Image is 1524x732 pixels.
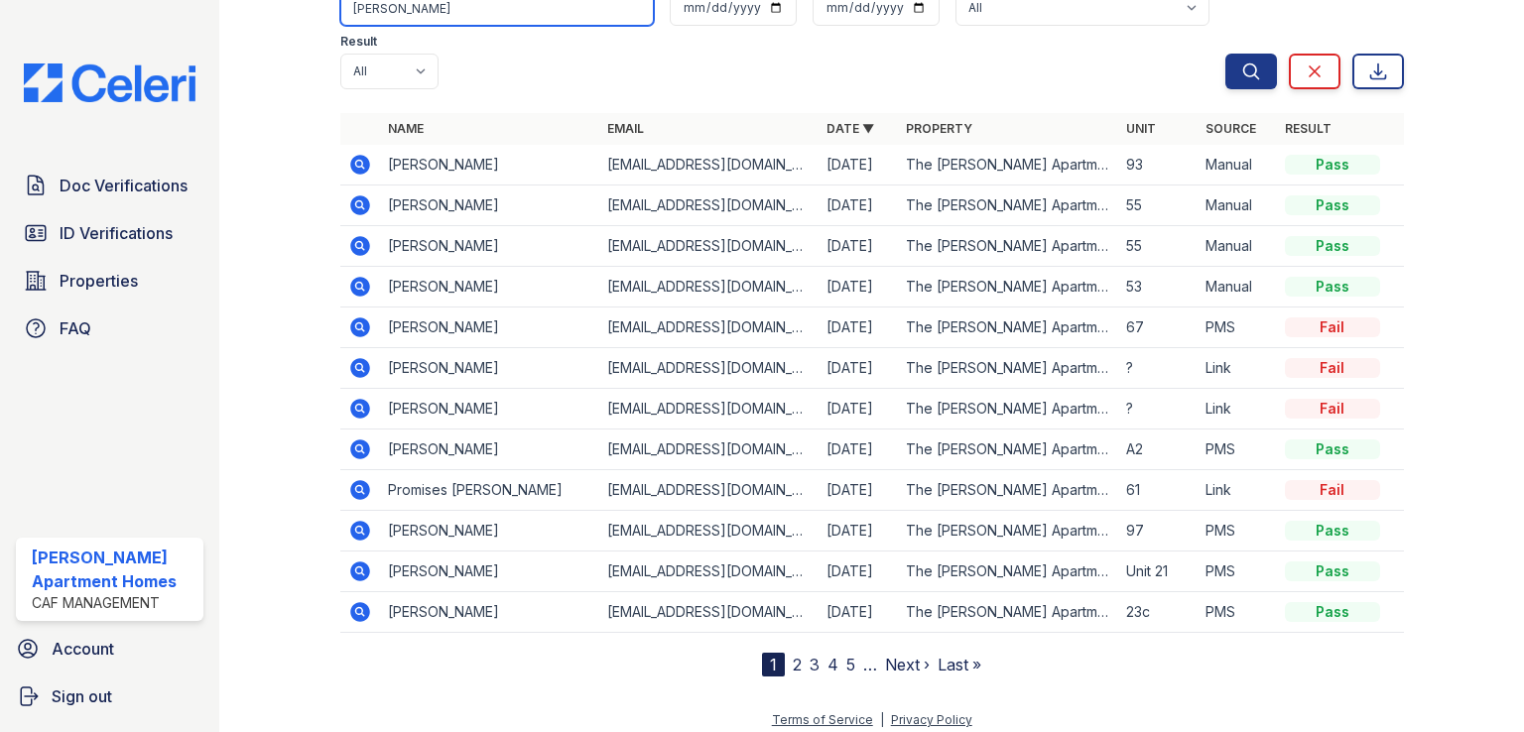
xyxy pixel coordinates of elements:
td: The [PERSON_NAME] Apartment Homes [898,145,1117,185]
td: [DATE] [819,348,898,389]
td: Manual [1198,226,1277,267]
td: [EMAIL_ADDRESS][DOMAIN_NAME] [599,145,819,185]
td: The [PERSON_NAME] Apartment Homes [898,470,1117,511]
td: 67 [1118,307,1198,348]
div: Fail [1285,399,1380,419]
td: Promises [PERSON_NAME] [380,470,599,511]
div: Pass [1285,439,1380,459]
a: Next › [885,655,930,674]
td: [DATE] [819,592,898,633]
td: PMS [1198,429,1277,470]
a: FAQ [16,308,203,348]
td: 53 [1118,267,1198,307]
td: [PERSON_NAME] [380,145,599,185]
div: | [880,712,884,727]
td: Link [1198,389,1277,429]
td: [EMAIL_ADDRESS][DOMAIN_NAME] [599,511,819,551]
td: [EMAIL_ADDRESS][DOMAIN_NAME] [599,470,819,511]
td: The [PERSON_NAME] Apartment Homes [898,511,1117,551]
a: 2 [793,655,802,674]
div: CAF Management [32,593,195,613]
td: [PERSON_NAME] [380,226,599,267]
td: Link [1198,470,1277,511]
td: [EMAIL_ADDRESS][DOMAIN_NAME] [599,429,819,470]
td: The [PERSON_NAME] Apartment Homes [898,307,1117,348]
td: [DATE] [819,307,898,348]
img: CE_Logo_Blue-a8612792a0a2168367f1c8372b55b34899dd931a85d93a1a3d3e32e68fde9ad4.png [8,63,211,102]
label: Result [340,34,377,50]
td: The [PERSON_NAME] Apartment Homes [898,551,1117,592]
a: Terms of Service [772,712,873,727]
td: [DATE] [819,145,898,185]
td: Manual [1198,185,1277,226]
td: [EMAIL_ADDRESS][DOMAIN_NAME] [599,307,819,348]
div: Pass [1285,561,1380,581]
div: Fail [1285,358,1380,378]
td: 61 [1118,470,1198,511]
td: [PERSON_NAME] [380,307,599,348]
span: Sign out [52,684,112,708]
a: Source [1206,121,1256,136]
td: [PERSON_NAME] [380,429,599,470]
span: … [863,653,877,676]
div: Pass [1285,602,1380,622]
a: Property [906,121,972,136]
td: The [PERSON_NAME] Apartment Homes [898,389,1117,429]
span: Doc Verifications [60,174,188,197]
td: [PERSON_NAME] [380,267,599,307]
td: [EMAIL_ADDRESS][DOMAIN_NAME] [599,592,819,633]
td: [EMAIL_ADDRESS][DOMAIN_NAME] [599,348,819,389]
a: 4 [827,655,838,674]
a: Unit [1126,121,1156,136]
td: [PERSON_NAME] [380,185,599,226]
td: [DATE] [819,551,898,592]
a: Date ▼ [826,121,874,136]
td: [DATE] [819,511,898,551]
a: Result [1285,121,1332,136]
a: Doc Verifications [16,166,203,205]
td: 93 [1118,145,1198,185]
td: [EMAIL_ADDRESS][DOMAIN_NAME] [599,226,819,267]
td: The [PERSON_NAME] Apartment Homes [898,226,1117,267]
a: Privacy Policy [891,712,972,727]
td: ? [1118,348,1198,389]
td: Manual [1198,145,1277,185]
td: [DATE] [819,470,898,511]
td: The [PERSON_NAME] Apartment Homes [898,429,1117,470]
td: 97 [1118,511,1198,551]
div: Pass [1285,277,1380,297]
div: Pass [1285,155,1380,175]
td: [PERSON_NAME] [380,592,599,633]
td: [EMAIL_ADDRESS][DOMAIN_NAME] [599,551,819,592]
td: 23c [1118,592,1198,633]
div: 1 [762,653,785,676]
div: Fail [1285,317,1380,337]
a: Properties [16,261,203,301]
td: The [PERSON_NAME] Apartment Homes [898,592,1117,633]
td: PMS [1198,592,1277,633]
td: 55 [1118,226,1198,267]
td: [DATE] [819,429,898,470]
td: Manual [1198,267,1277,307]
td: [DATE] [819,389,898,429]
td: A2 [1118,429,1198,470]
td: [PERSON_NAME] [380,389,599,429]
td: [PERSON_NAME] [380,551,599,592]
td: [PERSON_NAME] [380,348,599,389]
td: Link [1198,348,1277,389]
a: Account [8,629,211,669]
a: Sign out [8,676,211,716]
td: [EMAIL_ADDRESS][DOMAIN_NAME] [599,185,819,226]
td: The [PERSON_NAME] Apartment Homes [898,185,1117,226]
td: [EMAIL_ADDRESS][DOMAIN_NAME] [599,267,819,307]
a: Last » [938,655,981,674]
a: 5 [846,655,855,674]
td: [PERSON_NAME] [380,511,599,551]
td: [DATE] [819,267,898,307]
td: [DATE] [819,226,898,267]
td: [DATE] [819,185,898,226]
a: 3 [810,655,820,674]
td: ? [1118,389,1198,429]
span: ID Verifications [60,221,173,245]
